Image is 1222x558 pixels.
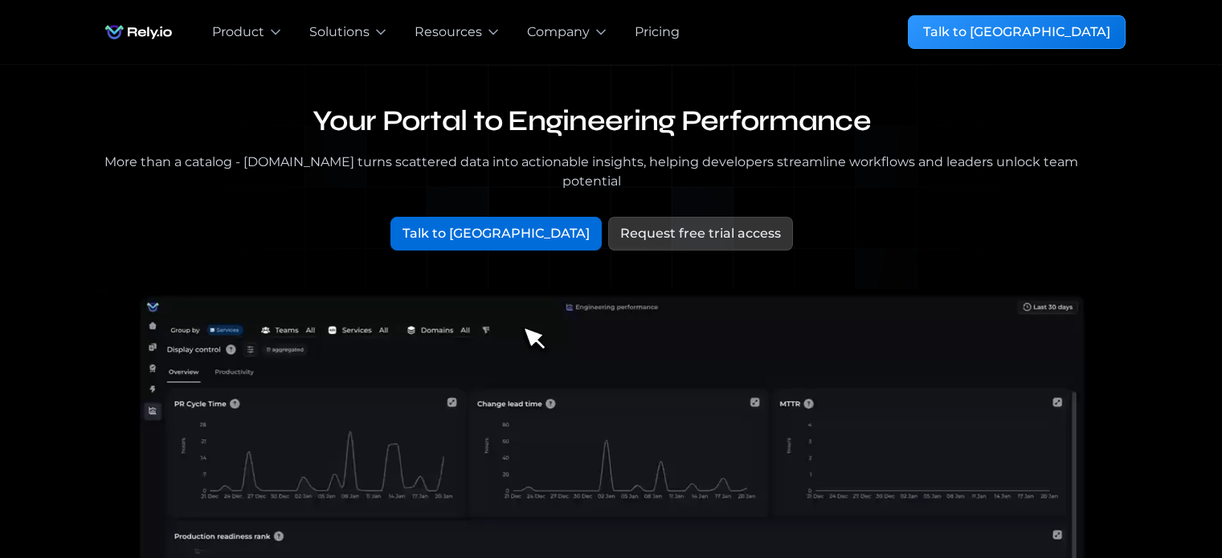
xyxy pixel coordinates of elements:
div: Talk to [GEOGRAPHIC_DATA] [403,224,590,243]
h1: Your Portal to Engineering Performance [97,104,1087,140]
div: More than a catalog - [DOMAIN_NAME] turns scattered data into actionable insights, helping develo... [97,153,1087,191]
a: Talk to [GEOGRAPHIC_DATA] [908,15,1126,49]
div: Solutions [309,22,370,42]
a: Pricing [635,22,680,42]
a: home [97,16,180,48]
div: Talk to [GEOGRAPHIC_DATA] [923,22,1110,42]
a: Request free trial access [608,217,793,250]
div: Company [527,22,590,42]
a: Talk to [GEOGRAPHIC_DATA] [390,217,602,250]
div: Resources [415,22,482,42]
div: Product [212,22,264,42]
div: Request free trial access [620,224,781,243]
img: Rely.io logo [97,16,180,48]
